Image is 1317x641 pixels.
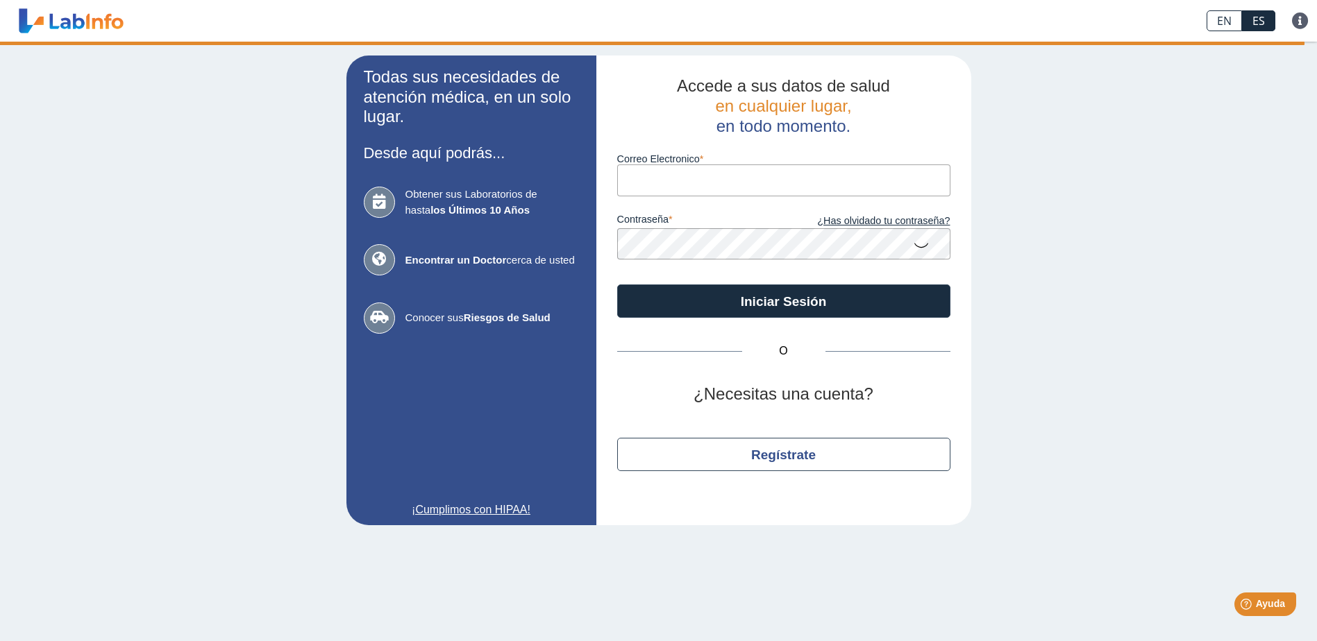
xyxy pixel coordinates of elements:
h3: Desde aquí podrás... [364,144,579,162]
a: ¿Has olvidado tu contraseña? [784,214,950,229]
a: ES [1242,10,1275,31]
span: cerca de usted [405,253,579,268]
b: Riesgos de Salud [464,311,551,323]
b: los Últimos 10 Años [430,204,530,216]
span: Conocer sus [405,310,579,326]
label: contraseña [617,214,784,229]
iframe: Help widget launcher [1193,587,1302,626]
span: Accede a sus datos de salud [677,76,890,95]
span: en todo momento. [716,117,850,135]
a: ¡Cumplimos con HIPAA! [364,502,579,518]
a: EN [1207,10,1242,31]
h2: Todas sus necesidades de atención médica, en un solo lugar. [364,67,579,127]
h2: ¿Necesitas una cuenta? [617,384,950,404]
label: Correo Electronico [617,153,950,164]
span: O [742,343,825,359]
span: en cualquier lugar, [715,96,851,115]
b: Encontrar un Doctor [405,254,507,266]
span: Obtener sus Laboratorios de hasta [405,187,579,218]
button: Iniciar Sesión [617,284,950,318]
button: Regístrate [617,438,950,471]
